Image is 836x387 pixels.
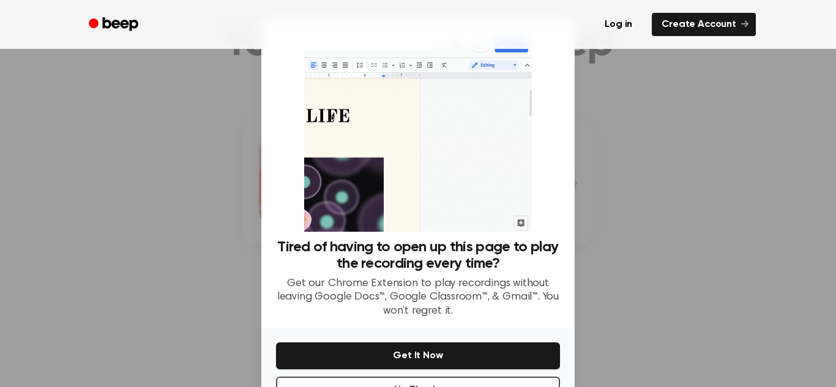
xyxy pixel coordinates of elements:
a: Beep [80,13,149,37]
h3: Tired of having to open up this page to play the recording every time? [276,239,560,272]
img: Beep extension in action [304,34,531,232]
a: Log in [592,10,644,39]
button: Get It Now [276,342,560,369]
a: Create Account [652,13,756,36]
p: Get our Chrome Extension to play recordings without leaving Google Docs™, Google Classroom™, & Gm... [276,277,560,319]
